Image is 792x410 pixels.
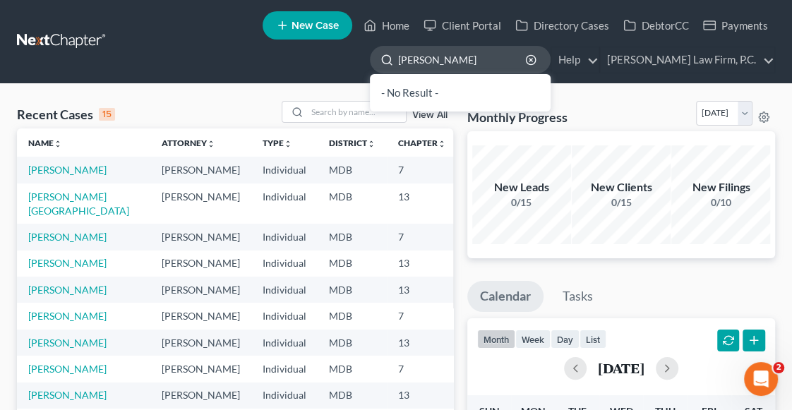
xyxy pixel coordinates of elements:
button: list [580,330,606,349]
td: [PERSON_NAME] [150,330,251,356]
td: MDB [318,277,387,303]
button: day [551,330,580,349]
td: [PERSON_NAME] [150,356,251,382]
td: 7 [387,356,457,382]
td: Individual [251,330,318,356]
a: Districtunfold_more [329,138,376,148]
i: unfold_more [284,140,292,148]
a: Payments [696,13,775,38]
a: [PERSON_NAME] [28,164,107,176]
input: Search by name... [307,102,406,122]
a: Directory Cases [508,13,616,38]
td: Individual [251,303,318,329]
div: New Clients [572,179,671,195]
td: [PERSON_NAME] [150,224,251,250]
td: MDB [318,157,387,183]
td: [PERSON_NAME] [150,303,251,329]
td: [PERSON_NAME] [150,183,251,224]
td: 7 [387,224,457,250]
td: Individual [251,183,318,224]
span: 2 [773,362,784,373]
td: 13 [387,251,457,277]
div: New Leads [472,179,571,195]
a: Calendar [467,281,544,312]
a: Nameunfold_more [28,138,62,148]
a: Chapterunfold_more [398,138,446,148]
td: 13 [387,277,457,303]
div: - No Result - [370,74,551,111]
a: [PERSON_NAME] [28,337,107,349]
td: 13 [387,382,457,409]
a: [PERSON_NAME] [28,257,107,269]
a: Typeunfold_more [263,138,292,148]
td: [PERSON_NAME] [150,277,251,303]
a: [PERSON_NAME] [28,284,107,296]
td: [PERSON_NAME] [150,251,251,277]
a: Help [551,47,599,73]
a: [PERSON_NAME] [28,310,107,322]
td: MDB [318,224,387,250]
a: Client Portal [416,13,508,38]
td: [PERSON_NAME] [150,382,251,409]
div: 0/15 [472,195,571,210]
td: Individual [251,356,318,382]
iframe: Intercom live chat [744,362,778,396]
span: New Case [292,20,339,31]
td: 13 [387,330,457,356]
a: [PERSON_NAME] Law Firm, P.C. [600,47,774,73]
div: 15 [99,108,115,121]
td: MDB [318,303,387,329]
div: 0/15 [572,195,671,210]
div: New Filings [671,179,770,195]
div: 0/10 [671,195,770,210]
i: unfold_more [54,140,62,148]
a: View All [412,110,448,120]
h3: Monthly Progress [467,109,568,126]
input: Search by name... [398,47,527,73]
td: MDB [318,330,387,356]
div: Recent Cases [17,106,115,123]
td: 7 [387,303,457,329]
i: unfold_more [367,140,376,148]
a: Attorneyunfold_more [162,138,215,148]
a: [PERSON_NAME] [28,363,107,375]
td: Individual [251,157,318,183]
a: [PERSON_NAME][GEOGRAPHIC_DATA] [28,191,129,217]
td: Individual [251,277,318,303]
td: 13 [387,183,457,224]
a: Tasks [550,281,606,312]
a: DebtorCC [616,13,696,38]
td: Individual [251,382,318,409]
td: Individual [251,251,318,277]
td: MDB [318,251,387,277]
i: unfold_more [207,140,215,148]
h2: [DATE] [598,361,644,375]
td: MDB [318,183,387,224]
td: Individual [251,224,318,250]
td: MDB [318,356,387,382]
a: [PERSON_NAME] [28,231,107,243]
button: week [515,330,551,349]
a: [PERSON_NAME] [28,389,107,401]
td: 7 [387,157,457,183]
td: [PERSON_NAME] [150,157,251,183]
i: unfold_more [438,140,446,148]
td: MDB [318,382,387,409]
a: Home [356,13,416,38]
button: month [477,330,515,349]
